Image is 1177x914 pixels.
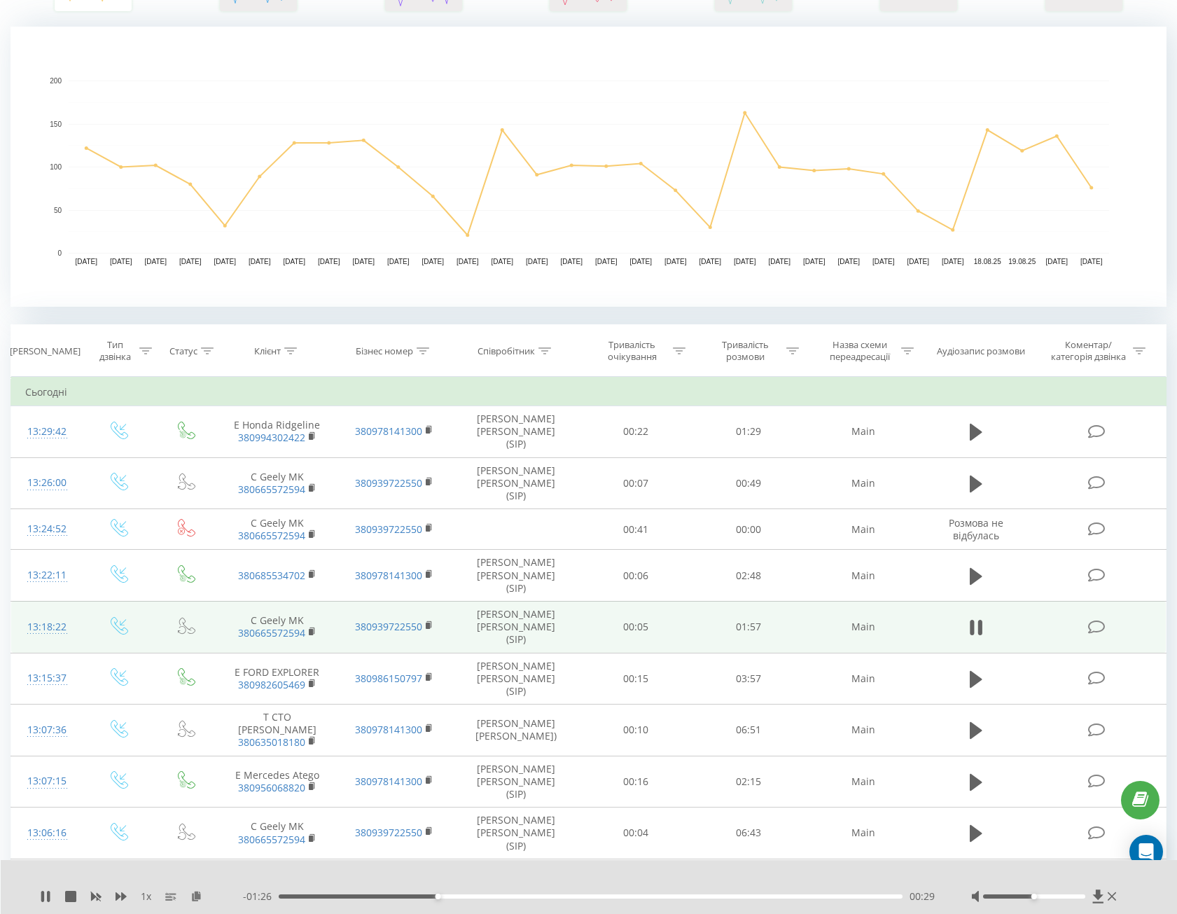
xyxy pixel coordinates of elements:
text: [DATE] [318,258,340,265]
td: 00:00 [692,509,805,550]
td: Main [805,601,922,653]
td: Е FORD EXPLORER [218,653,336,705]
td: [PERSON_NAME] [PERSON_NAME]) [453,705,579,756]
text: 19.08.25 [1008,258,1036,265]
a: 380939722550 [355,620,422,633]
text: [DATE] [769,258,791,265]
text: [DATE] [803,258,826,265]
td: 00:41 [579,509,692,550]
div: Open Intercom Messenger [1129,835,1163,868]
text: [DATE] [76,258,98,265]
text: [DATE] [179,258,202,265]
div: Тип дзвінка [95,339,135,363]
div: Тривалість очікування [594,339,669,363]
a: 380978141300 [355,775,422,788]
text: 150 [50,120,62,128]
a: 380978141300 [355,723,422,736]
text: [DATE] [145,258,167,265]
td: 06:51 [692,705,805,756]
td: 00:15 [579,653,692,705]
td: 00:10 [579,705,692,756]
a: 380665572594 [238,833,305,846]
text: [DATE] [699,258,722,265]
td: Т СТО [PERSON_NAME] [218,705,336,756]
a: 380665572594 [238,626,305,639]
td: Main [805,653,922,705]
div: Аудіозапис розмови [937,345,1025,357]
text: [DATE] [387,258,410,265]
div: 13:18:22 [25,614,69,641]
td: Сьогодні [11,378,1166,406]
div: Співробітник [478,345,535,357]
td: [PERSON_NAME] [PERSON_NAME] (SIP) [453,859,579,910]
div: Бізнес номер [356,345,413,357]
td: [PERSON_NAME] [PERSON_NAME] (SIP) [453,756,579,808]
span: 1 x [141,889,151,903]
span: 00:29 [910,889,935,903]
div: Клієнт [254,345,281,357]
a: 380685534702 [238,569,305,582]
text: [DATE] [630,258,653,265]
td: 02:48 [692,550,805,602]
div: Тривалість розмови [708,339,783,363]
text: [DATE] [214,258,237,265]
a: 380939722550 [355,522,422,536]
td: [PERSON_NAME] [PERSON_NAME] (SIP) [453,601,579,653]
td: [PERSON_NAME] [PERSON_NAME] (SIP) [453,550,579,602]
text: [DATE] [249,258,271,265]
div: [PERSON_NAME] [10,345,81,357]
td: 00:04 [579,808,692,859]
td: С Geely MK [218,601,336,653]
a: 380665572594 [238,483,305,496]
div: 13:06:16 [25,819,69,847]
td: Main [805,550,922,602]
div: Статус [169,345,197,357]
td: Main [805,756,922,808]
div: 13:26:00 [25,469,69,497]
svg: A chart. [11,27,1166,307]
text: [DATE] [1080,258,1103,265]
text: [DATE] [284,258,306,265]
td: 06:43 [692,808,805,859]
a: 380986150797 [355,672,422,685]
text: [DATE] [110,258,132,265]
text: 50 [54,207,62,214]
div: 13:07:36 [25,716,69,744]
text: [DATE] [664,258,687,265]
a: 380982605469 [238,678,305,691]
span: - 01:26 [243,889,279,903]
td: С Geely MK [218,859,336,910]
text: [DATE] [734,258,756,265]
td: 00:49 [692,457,805,509]
text: [DATE] [526,258,548,265]
td: Main [805,808,922,859]
a: 380635018180 [238,735,305,749]
td: 01:29 [692,406,805,458]
td: [PERSON_NAME] [PERSON_NAME] (SIP) [453,653,579,705]
td: Main [805,457,922,509]
text: [DATE] [561,258,583,265]
text: [DATE] [872,258,895,265]
td: 00:22 [579,406,692,458]
td: 00:06 [579,550,692,602]
span: Розмова не відбулась [949,516,1003,542]
td: 02:15 [692,756,805,808]
td: 00:01 [692,859,805,910]
td: [PERSON_NAME] [PERSON_NAME] (SIP) [453,808,579,859]
div: 13:22:11 [25,562,69,589]
a: 380939722550 [355,476,422,490]
td: С Geely MK [218,457,336,509]
text: [DATE] [1046,258,1068,265]
td: Main [805,406,922,458]
td: С Geely MK [218,808,336,859]
div: Accessibility label [436,894,441,899]
td: Main [805,509,922,550]
text: [DATE] [595,258,618,265]
td: Е Honda Ridgeline [218,406,336,458]
td: [PERSON_NAME] [PERSON_NAME] (SIP) [453,406,579,458]
td: 00:05 [579,601,692,653]
td: Main [805,705,922,756]
text: [DATE] [907,258,930,265]
td: 03:57 [692,653,805,705]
